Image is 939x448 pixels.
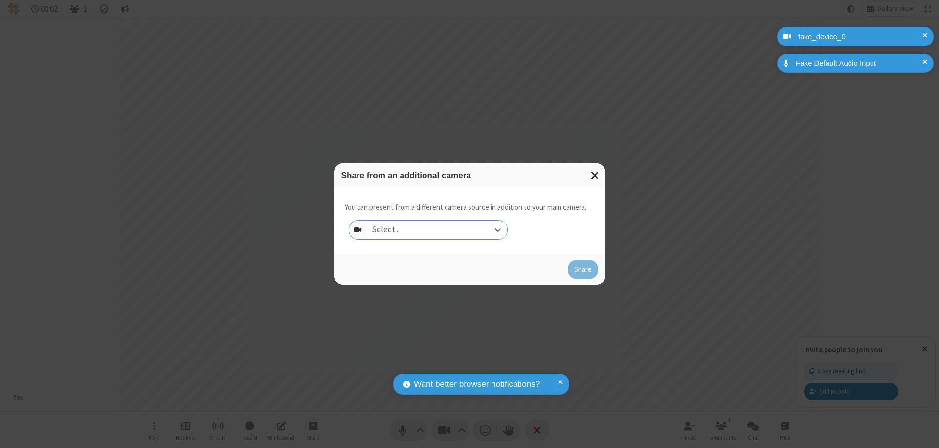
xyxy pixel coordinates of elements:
[568,260,598,279] button: Share
[795,31,926,43] div: fake_device_0
[414,378,540,391] span: Want better browser notifications?
[792,58,926,69] div: Fake Default Audio Input
[585,163,605,187] button: Close modal
[341,171,598,180] h3: Share from an additional camera
[345,202,586,213] p: You can present from a different camera source in addition to your main camera.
